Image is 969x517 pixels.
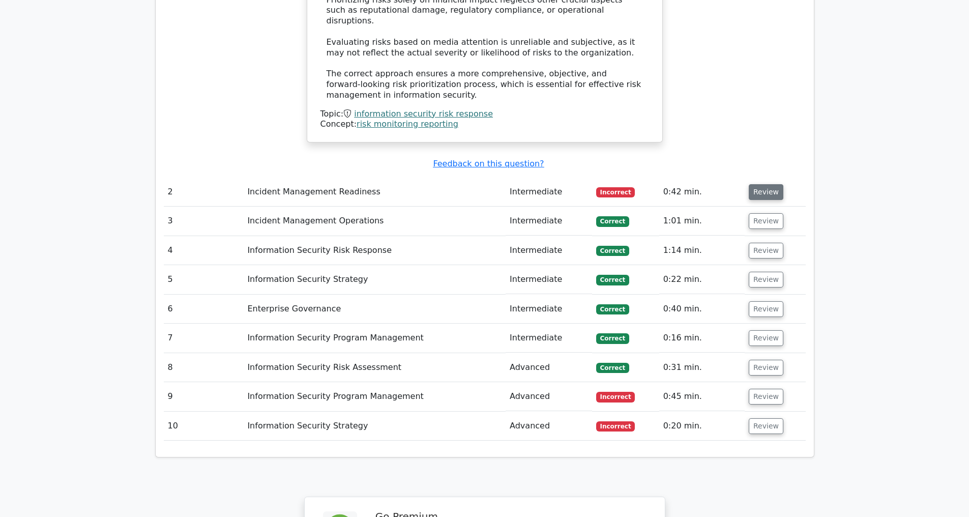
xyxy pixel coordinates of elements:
td: Information Security Strategy [243,412,506,441]
td: Information Security Strategy [243,265,506,294]
a: Feedback on this question? [433,159,544,168]
td: 3 [164,207,244,236]
td: Information Security Risk Assessment [243,353,506,382]
td: 8 [164,353,244,382]
td: Incident Management Operations [243,207,506,236]
td: 0:16 min. [659,324,745,353]
span: Correct [596,304,629,314]
span: Incorrect [596,187,635,197]
td: Intermediate [506,207,592,236]
td: 4 [164,236,244,265]
td: 0:31 min. [659,353,745,382]
td: 0:22 min. [659,265,745,294]
button: Review [749,213,783,229]
div: Concept: [320,119,649,130]
td: Intermediate [506,265,592,294]
td: Incident Management Readiness [243,178,506,207]
td: Intermediate [506,324,592,353]
span: Correct [596,333,629,343]
button: Review [749,389,783,405]
td: 0:20 min. [659,412,745,441]
td: Information Security Program Management [243,324,506,353]
td: 9 [164,382,244,411]
button: Review [749,360,783,376]
a: risk monitoring reporting [357,119,458,129]
span: Correct [596,216,629,226]
td: 6 [164,295,244,324]
td: Enterprise Governance [243,295,506,324]
button: Review [749,301,783,317]
td: 0:45 min. [659,382,745,411]
td: 10 [164,412,244,441]
button: Review [749,243,783,258]
span: Incorrect [596,392,635,402]
button: Review [749,272,783,288]
td: Intermediate [506,295,592,324]
td: 2 [164,178,244,207]
td: 1:14 min. [659,236,745,265]
td: Intermediate [506,178,592,207]
td: Advanced [506,382,592,411]
td: 7 [164,324,244,353]
td: 0:42 min. [659,178,745,207]
span: Correct [596,275,629,285]
button: Review [749,418,783,434]
td: Information Security Program Management [243,382,506,411]
td: Advanced [506,412,592,441]
span: Incorrect [596,421,635,432]
td: Intermediate [506,236,592,265]
td: Advanced [506,353,592,382]
td: 5 [164,265,244,294]
span: Correct [596,363,629,373]
button: Review [749,330,783,346]
td: 0:40 min. [659,295,745,324]
div: Topic: [320,109,649,120]
button: Review [749,184,783,200]
td: 1:01 min. [659,207,745,236]
a: information security risk response [354,109,493,119]
td: Information Security Risk Response [243,236,506,265]
span: Correct [596,246,629,256]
